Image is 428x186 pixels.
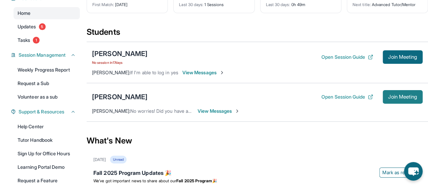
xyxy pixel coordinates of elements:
span: Join Meeting [388,55,417,59]
span: Mark as read [382,169,410,176]
a: Request a Sub [14,77,80,89]
div: [DATE] [93,157,106,162]
img: Chevron-Right [234,108,240,114]
span: If I'm able to log in yes [130,70,178,75]
div: Fall 2025 Program Updates 🎉 [93,169,421,178]
span: 🎉 [212,178,217,183]
span: We’ve got important news to share about our [93,178,176,183]
a: Weekly Progress Report [14,64,80,76]
a: Help Center [14,121,80,133]
span: No session in 17 days [92,60,148,65]
strong: Fall 2025 Program [176,178,212,183]
button: Open Session Guide [321,94,373,100]
span: 5 [39,23,46,30]
a: Volunteer as a sub [14,91,80,103]
span: Last 30 days : [179,2,203,7]
a: Home [14,7,80,19]
span: Next title : [353,2,371,7]
span: 1 [33,37,40,44]
a: Learning Portal Demo [14,161,80,173]
span: View Messages [198,108,240,114]
button: Join Meeting [383,90,423,104]
span: Session Management [19,52,66,58]
button: Mark as read [379,167,421,178]
div: What's New [87,126,428,156]
img: Chevron-Right [219,70,225,75]
button: chat-button [404,162,423,181]
a: Tasks1 [14,34,80,46]
span: First Match : [92,2,114,7]
button: Open Session Guide [321,54,373,60]
span: [PERSON_NAME] : [92,108,130,114]
a: Tutor Handbook [14,134,80,146]
button: Support & Resources [16,108,76,115]
button: Session Management [16,52,76,58]
span: Last 30 days : [266,2,290,7]
span: [PERSON_NAME] : [92,70,130,75]
span: Home [18,10,30,17]
a: Updates5 [14,21,80,33]
div: [PERSON_NAME] [92,92,148,102]
span: Updates [18,23,36,30]
span: No worries! Did you have any textbooks or material that you'd like to send over [130,108,299,114]
div: Students [87,27,428,42]
span: Support & Resources [19,108,64,115]
span: View Messages [182,69,225,76]
div: [PERSON_NAME] [92,49,148,58]
span: Join Meeting [388,95,417,99]
a: Sign Up for Office Hours [14,148,80,160]
span: Tasks [18,37,30,44]
button: Join Meeting [383,50,423,64]
div: Unread [110,156,126,163]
